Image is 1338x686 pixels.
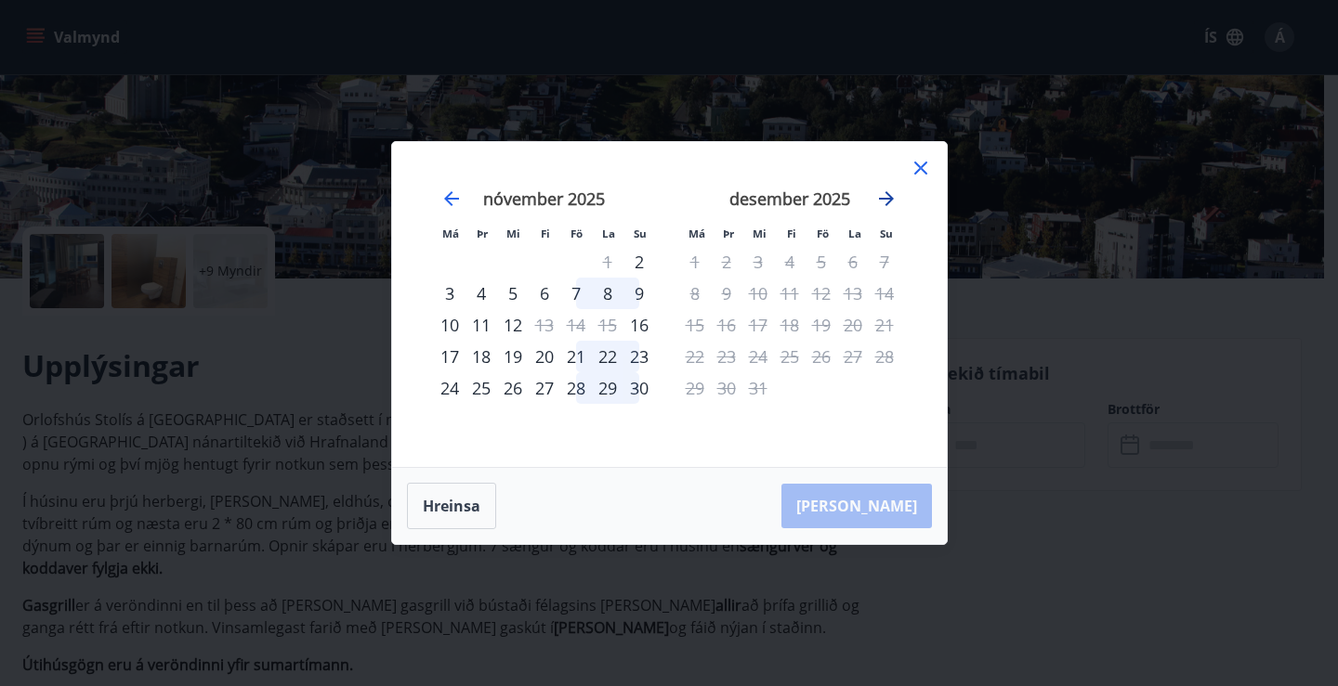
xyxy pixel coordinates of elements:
[466,341,497,372] td: Choose þriðjudagur, 18. nóvember 2025 as your check-in date. It’s available.
[623,309,655,341] td: Choose sunnudagur, 16. nóvember 2025 as your check-in date. It’s available.
[679,309,711,341] td: Not available. mánudagur, 15. desember 2025
[497,278,529,309] div: 5
[623,372,655,404] td: Choose sunnudagur, 30. nóvember 2025 as your check-in date. It’s available.
[497,341,529,372] td: Choose miðvikudagur, 19. nóvember 2025 as your check-in date. It’s available.
[434,309,466,341] td: Choose mánudagur, 10. nóvember 2025 as your check-in date. It’s available.
[592,372,623,404] div: 29
[634,227,647,240] small: Su
[560,309,592,341] td: Not available. föstudagur, 14. nóvember 2025
[623,309,655,341] div: Aðeins innritun í boði
[837,278,869,309] td: Not available. laugardagur, 13. desember 2025
[742,372,774,404] td: Not available. miðvikudagur, 31. desember 2025
[497,372,529,404] td: Choose miðvikudagur, 26. nóvember 2025 as your check-in date. It’s available.
[466,341,497,372] div: 18
[592,341,623,372] td: Choose laugardagur, 22. nóvember 2025 as your check-in date. It’s available.
[466,309,497,341] div: 11
[529,309,560,341] div: Aðeins útritun í boði
[869,341,900,372] td: Not available. sunnudagur, 28. desember 2025
[592,309,623,341] td: Not available. laugardagur, 15. nóvember 2025
[560,372,592,404] div: 28
[529,341,560,372] td: Choose fimmtudagur, 20. nóvember 2025 as your check-in date. It’s available.
[774,341,806,372] td: Not available. fimmtudagur, 25. desember 2025
[477,227,488,240] small: Þr
[623,278,655,309] div: 9
[711,372,742,404] td: Not available. þriðjudagur, 30. desember 2025
[806,341,837,372] td: Not available. föstudagur, 26. desember 2025
[806,309,837,341] td: Not available. föstudagur, 19. desember 2025
[529,372,560,404] td: Choose fimmtudagur, 27. nóvember 2025 as your check-in date. It’s available.
[679,246,711,278] div: Aðeins útritun í boði
[837,246,869,278] td: Not available. laugardagur, 6. desember 2025
[729,188,850,210] strong: desember 2025
[466,372,497,404] div: 25
[466,278,497,309] div: 4
[497,309,529,341] td: Choose miðvikudagur, 12. nóvember 2025 as your check-in date. It’s available.
[592,278,623,309] div: 8
[742,246,774,278] td: Not available. miðvikudagur, 3. desember 2025
[774,309,806,341] td: Not available. fimmtudagur, 18. desember 2025
[592,246,623,278] td: Not available. laugardagur, 1. nóvember 2025
[434,341,466,372] div: 17
[837,309,869,341] td: Not available. laugardagur, 20. desember 2025
[560,372,592,404] td: Choose föstudagur, 28. nóvember 2025 as your check-in date. It’s available.
[806,246,837,278] td: Not available. föstudagur, 5. desember 2025
[623,246,655,278] div: Aðeins innritun í boði
[869,246,900,278] td: Not available. sunnudagur, 7. desember 2025
[711,246,742,278] td: Not available. þriðjudagur, 2. desember 2025
[787,227,796,240] small: Fi
[414,164,925,445] div: Calendar
[529,278,560,309] td: Choose fimmtudagur, 6. nóvember 2025 as your check-in date. It’s available.
[679,372,711,404] td: Not available. mánudagur, 29. desember 2025
[774,246,806,278] td: Not available. fimmtudagur, 4. desember 2025
[742,341,774,372] td: Not available. miðvikudagur, 24. desember 2025
[806,278,837,309] td: Not available. föstudagur, 12. desember 2025
[497,309,529,341] div: 12
[623,341,655,372] div: 23
[440,188,463,210] div: Move backward to switch to the previous month.
[848,227,861,240] small: La
[880,227,893,240] small: Su
[592,372,623,404] td: Choose laugardagur, 29. nóvember 2025 as your check-in date. It’s available.
[623,278,655,309] td: Choose sunnudagur, 9. nóvember 2025 as your check-in date. It’s available.
[753,227,767,240] small: Mi
[679,341,711,372] td: Not available. mánudagur, 22. desember 2025
[466,278,497,309] td: Choose þriðjudagur, 4. nóvember 2025 as your check-in date. It’s available.
[869,309,900,341] td: Not available. sunnudagur, 21. desember 2025
[529,372,560,404] div: 27
[679,246,711,278] td: Not available. mánudagur, 1. desember 2025
[541,227,550,240] small: Fi
[529,341,560,372] div: 20
[442,227,459,240] small: Má
[529,309,560,341] td: Not available. fimmtudagur, 13. nóvember 2025
[623,341,655,372] td: Choose sunnudagur, 23. nóvember 2025 as your check-in date. It’s available.
[602,227,615,240] small: La
[529,278,560,309] div: 6
[483,188,605,210] strong: nóvember 2025
[689,227,705,240] small: Má
[466,372,497,404] td: Choose þriðjudagur, 25. nóvember 2025 as your check-in date. It’s available.
[774,278,806,309] td: Not available. fimmtudagur, 11. desember 2025
[623,246,655,278] td: Choose sunnudagur, 2. nóvember 2025 as your check-in date. It’s available.
[711,341,742,372] td: Not available. þriðjudagur, 23. desember 2025
[560,341,592,372] td: Choose föstudagur, 21. nóvember 2025 as your check-in date. It’s available.
[497,372,529,404] div: 26
[711,278,742,309] td: Not available. þriðjudagur, 9. desember 2025
[875,188,898,210] div: Move forward to switch to the next month.
[434,372,466,404] td: Choose mánudagur, 24. nóvember 2025 as your check-in date. It’s available.
[560,278,592,309] td: Choose föstudagur, 7. nóvember 2025 as your check-in date. It’s available.
[434,372,466,404] div: 24
[466,309,497,341] td: Choose þriðjudagur, 11. nóvember 2025 as your check-in date. It’s available.
[869,278,900,309] td: Not available. sunnudagur, 14. desember 2025
[837,341,869,372] td: Not available. laugardagur, 27. desember 2025
[434,341,466,372] td: Choose mánudagur, 17. nóvember 2025 as your check-in date. It’s available.
[434,309,466,341] div: 10
[497,278,529,309] td: Choose miðvikudagur, 5. nóvember 2025 as your check-in date. It’s available.
[434,278,466,309] td: Choose mánudagur, 3. nóvember 2025 as your check-in date. It’s available.
[407,483,496,529] button: Hreinsa
[711,309,742,341] td: Not available. þriðjudagur, 16. desember 2025
[560,341,592,372] div: 21
[817,227,829,240] small: Fö
[571,227,583,240] small: Fö
[742,309,774,341] td: Not available. miðvikudagur, 17. desember 2025
[723,227,734,240] small: Þr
